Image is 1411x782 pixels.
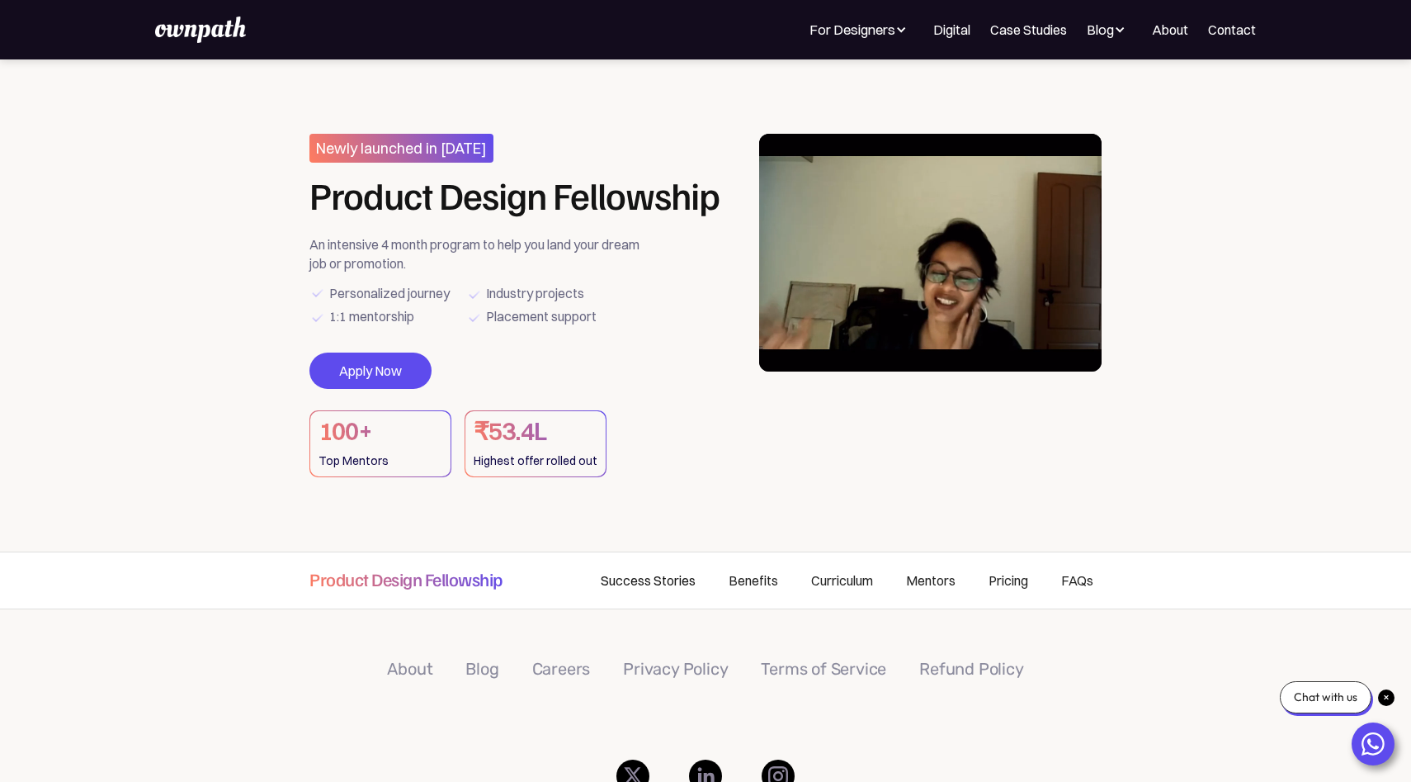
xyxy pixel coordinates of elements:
[532,659,591,679] a: Careers
[1208,20,1256,40] a: Contact
[329,305,414,328] div: 1:1 mentorship
[309,567,503,590] h4: Product Design Fellowship
[474,415,597,448] h1: ₹53.4L
[486,282,584,305] div: Industry projects
[465,659,498,679] a: Blog
[1045,552,1102,609] a: FAQs
[309,552,503,604] a: Product Design Fellowship
[584,552,712,609] a: Success Stories
[919,659,1023,679] a: Refund Policy
[319,449,442,472] div: Top Mentors
[795,552,890,609] a: Curriculum
[309,134,493,163] h3: Newly launched in [DATE]
[319,415,442,448] h1: 100+
[623,659,728,679] a: Privacy Policy
[712,552,795,609] a: Benefits
[1087,20,1132,40] div: Blog
[1152,20,1188,40] a: About
[329,282,450,305] div: Personalized journey
[474,449,597,472] div: Highest offer rolled out
[309,353,432,389] a: Apply Now
[1087,20,1114,40] div: Blog
[890,552,972,609] a: Mentors
[1280,681,1371,713] div: Chat with us
[309,235,652,273] div: An intensive 4 month program to help you land your dream job or promotion.
[761,659,886,679] a: Terms of Service
[486,305,597,328] div: Placement support
[809,20,895,40] div: For Designers
[933,20,970,40] a: Digital
[309,176,720,214] h1: Product Design Fellowship
[809,20,913,40] div: For Designers
[387,659,432,679] a: About
[972,552,1045,609] a: Pricing
[990,20,1067,40] a: Case Studies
